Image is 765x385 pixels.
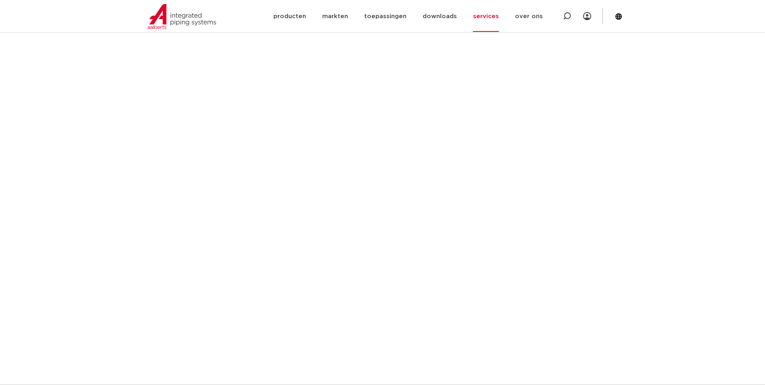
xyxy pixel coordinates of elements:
[423,1,457,32] a: downloads
[473,1,499,32] a: services
[515,1,543,32] a: over ons
[364,1,406,32] a: toepassingen
[273,1,306,32] a: producten
[322,1,348,32] a: markten
[273,1,543,32] nav: Menu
